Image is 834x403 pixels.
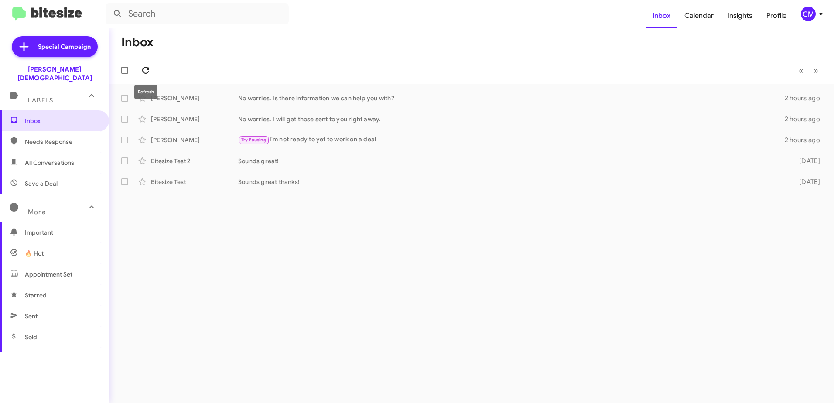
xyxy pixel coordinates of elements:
span: Sold [25,333,37,342]
span: All Conversations [25,158,74,167]
span: More [28,208,46,216]
span: Try Pausing [241,137,267,143]
nav: Page navigation example [794,61,824,79]
div: 2 hours ago [785,136,827,144]
div: Sounds great! [238,157,785,165]
div: Sounds great thanks! [238,178,785,186]
div: CM [801,7,816,21]
div: I'm not ready to yet to work on a deal [238,135,785,145]
div: [PERSON_NAME] [151,94,238,102]
span: 🔥 Hot [25,249,44,258]
span: Starred [25,291,47,300]
input: Search [106,3,289,24]
span: » [813,65,818,76]
button: Next [808,61,824,79]
a: Inbox [646,3,677,28]
div: Bitesize Test [151,178,238,186]
span: Labels [28,96,53,104]
a: Profile [759,3,793,28]
h1: Inbox [121,35,154,49]
a: Calendar [677,3,721,28]
div: 2 hours ago [785,115,827,123]
div: [DATE] [785,157,827,165]
div: 2 hours ago [785,94,827,102]
span: « [799,65,803,76]
div: [PERSON_NAME] [151,136,238,144]
a: Insights [721,3,759,28]
span: Inbox [25,116,99,125]
span: Special Campaign [38,42,91,51]
span: Save a Deal [25,179,58,188]
div: Bitesize Test 2 [151,157,238,165]
span: Needs Response [25,137,99,146]
span: Sent [25,312,38,321]
a: Special Campaign [12,36,98,57]
span: Important [25,228,99,237]
div: No worries. I will get those sent to you right away. [238,115,785,123]
button: CM [793,7,824,21]
div: [DATE] [785,178,827,186]
button: Previous [793,61,809,79]
div: Refresh [134,85,157,99]
div: [PERSON_NAME] [151,115,238,123]
span: Appointment Set [25,270,72,279]
div: No worries. Is there information we can help you with? [238,94,785,102]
